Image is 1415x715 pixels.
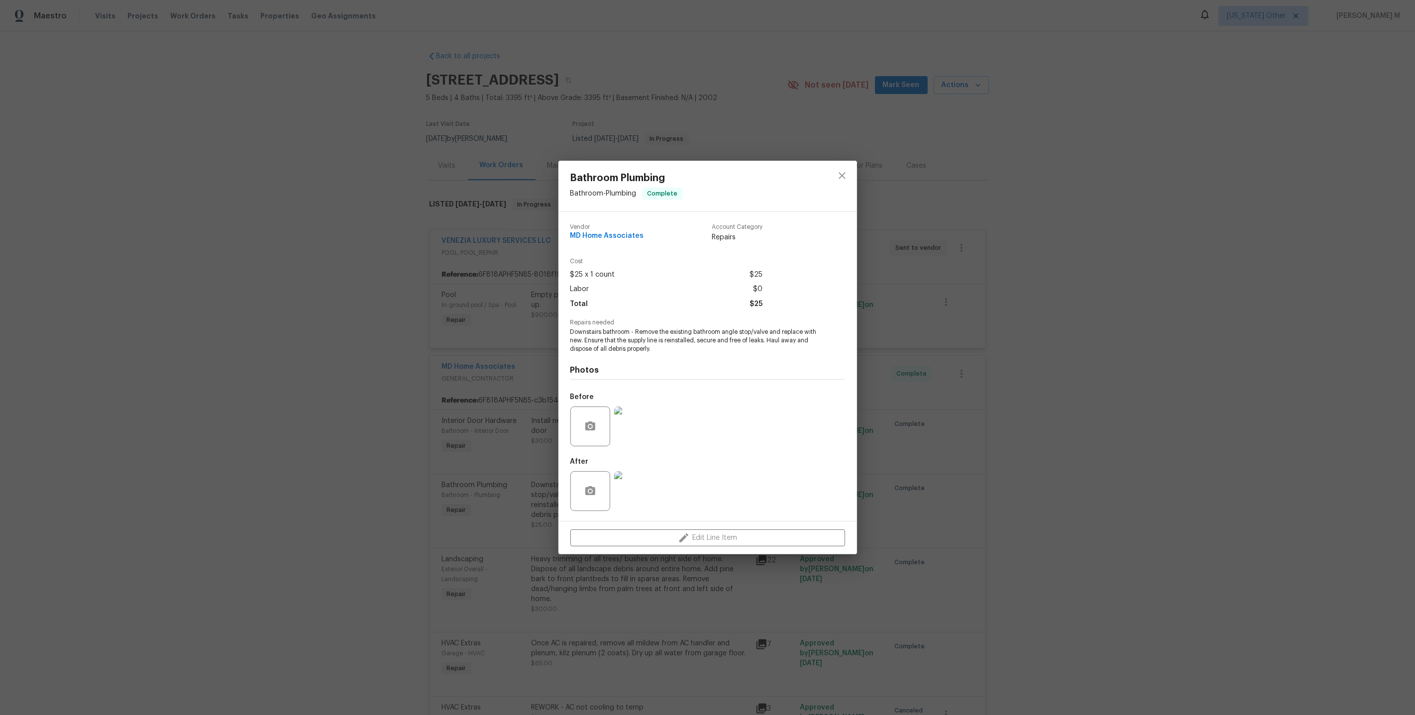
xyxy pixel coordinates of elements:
[750,268,762,282] span: $25
[570,394,594,401] h5: Before
[712,224,762,230] span: Account Category
[570,224,644,230] span: Vendor
[830,164,854,188] button: close
[753,282,762,297] span: $0
[570,282,589,297] span: Labor
[570,268,615,282] span: $25 x 1 count
[570,365,845,375] h4: Photos
[570,232,644,240] span: MD Home Associates
[570,328,818,353] span: Downstairs bathroom - Remove the existing bathroom angle stop/valve and replace with new. Ensure ...
[570,258,762,265] span: Cost
[750,297,762,311] span: $25
[570,173,683,184] span: Bathroom Plumbing
[570,319,845,326] span: Repairs needed
[570,458,589,465] h5: After
[570,297,588,311] span: Total
[570,190,637,197] span: Bathroom - Plumbing
[712,232,762,242] span: Repairs
[644,189,682,199] span: Complete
